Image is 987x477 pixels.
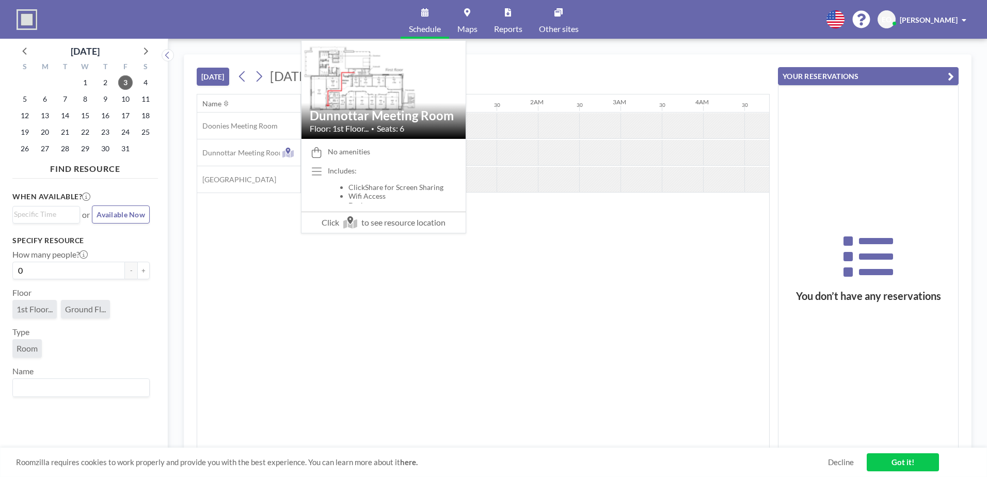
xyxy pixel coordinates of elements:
[409,25,441,33] span: Schedule
[35,61,55,74] div: M
[494,25,522,33] span: Reports
[867,453,939,471] a: Got it!
[270,68,311,84] span: [DATE]
[197,148,285,157] span: Dunnottar Meeting Room
[135,61,155,74] div: S
[115,61,135,74] div: F
[12,288,31,298] label: Floor
[371,125,374,132] span: •
[530,98,544,106] div: 2AM
[138,108,153,123] span: Saturday, October 18, 2025
[138,92,153,106] span: Saturday, October 11, 2025
[38,108,52,123] span: Monday, October 13, 2025
[58,92,72,106] span: Tuesday, October 7, 2025
[58,141,72,156] span: Tuesday, October 28, 2025
[197,68,229,86] button: [DATE]
[82,210,90,220] span: or
[659,102,665,108] div: 30
[98,75,113,90] span: Thursday, October 2, 2025
[71,44,100,58] div: [DATE]
[75,61,95,74] div: W
[18,108,32,123] span: Sunday, October 12, 2025
[98,108,113,123] span: Thursday, October 16, 2025
[18,141,32,156] span: Sunday, October 26, 2025
[828,457,854,467] a: Decline
[348,192,457,201] li: Wifi Access
[539,25,579,33] span: Other sites
[13,379,149,396] div: Search for option
[12,366,34,376] label: Name
[38,92,52,106] span: Monday, October 6, 2025
[12,236,150,245] h3: Specify resource
[58,125,72,139] span: Tuesday, October 21, 2025
[118,75,133,90] span: Friday, October 3, 2025
[742,102,748,108] div: 30
[348,183,457,192] li: ClickShare for Screen Sharing
[118,125,133,139] span: Friday, October 24, 2025
[577,102,583,108] div: 30
[457,25,477,33] span: Maps
[328,166,457,176] p: Includes:
[13,206,79,222] div: Search for option
[98,141,113,156] span: Thursday, October 30, 2025
[14,209,74,220] input: Search for option
[377,123,404,134] span: Seats: 6
[882,15,892,24] span: EO
[55,61,75,74] div: T
[12,160,158,174] h4: FIND RESOURCE
[778,67,959,85] button: YOUR RESERVATIONS
[400,457,418,467] a: here.
[38,141,52,156] span: Monday, October 27, 2025
[18,125,32,139] span: Sunday, October 19, 2025
[348,201,457,210] li: Desk
[310,123,369,134] span: Floor: 1st Floor...
[65,304,106,314] span: Ground Fl...
[92,205,150,224] button: Available Now
[98,125,113,139] span: Thursday, October 23, 2025
[18,92,32,106] span: Sunday, October 5, 2025
[778,290,958,303] h3: You don’t have any reservations
[310,108,457,123] h2: Dunnottar Meeting Room
[138,75,153,90] span: Saturday, October 4, 2025
[494,102,500,108] div: 30
[17,343,38,353] span: Room
[12,249,88,260] label: How many people?
[301,43,466,136] img: resource-image
[16,457,828,467] span: Roomzilla requires cookies to work properly and provide you with the best experience. You can lea...
[78,125,92,139] span: Wednesday, October 22, 2025
[118,141,133,156] span: Friday, October 31, 2025
[97,210,145,219] span: Available Now
[98,92,113,106] span: Thursday, October 9, 2025
[202,99,221,108] div: Name
[14,381,144,394] input: Search for option
[613,98,626,106] div: 3AM
[900,15,958,24] span: [PERSON_NAME]
[17,9,37,30] img: organization-logo
[38,125,52,139] span: Monday, October 20, 2025
[328,147,370,156] span: No amenities
[78,141,92,156] span: Wednesday, October 29, 2025
[197,175,276,184] span: [GEOGRAPHIC_DATA]
[137,262,150,279] button: +
[118,92,133,106] span: Friday, October 10, 2025
[58,108,72,123] span: Tuesday, October 14, 2025
[95,61,115,74] div: T
[301,212,466,233] span: Click to see resource location
[12,327,29,337] label: Type
[15,61,35,74] div: S
[138,125,153,139] span: Saturday, October 25, 2025
[78,92,92,106] span: Wednesday, October 8, 2025
[695,98,709,106] div: 4AM
[17,304,53,314] span: 1st Floor...
[197,121,278,131] span: Doonies Meeting Room
[78,108,92,123] span: Wednesday, October 15, 2025
[125,262,137,279] button: -
[78,75,92,90] span: Wednesday, October 1, 2025
[118,108,133,123] span: Friday, October 17, 2025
